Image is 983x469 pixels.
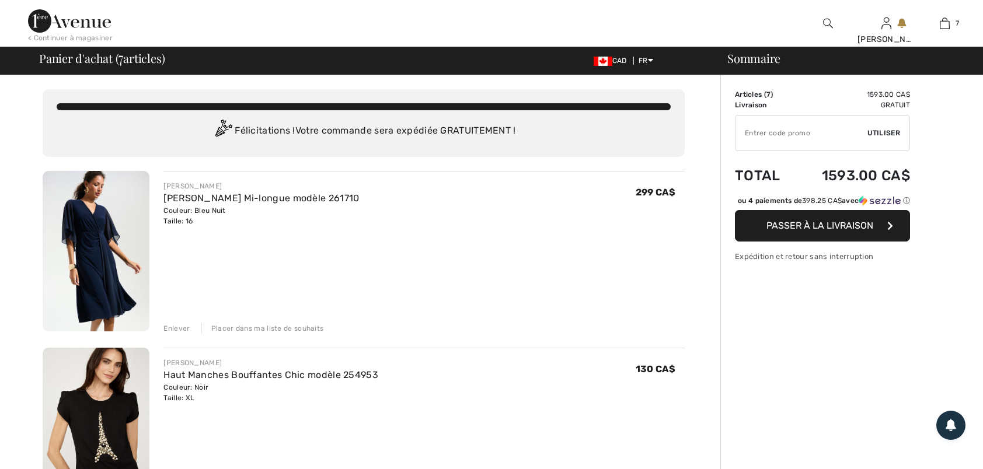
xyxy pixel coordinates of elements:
a: Se connecter [881,17,891,29]
span: 299 CA$ [636,187,675,198]
div: ou 4 paiements de avec [738,195,910,206]
span: 398.25 CA$ [802,197,842,205]
img: recherche [823,16,833,30]
span: Passer à la livraison [766,220,873,231]
td: Articles ( ) [735,89,794,100]
div: Placer dans ma liste de souhaits [201,323,324,334]
input: Code promo [735,116,867,150]
div: Couleur: Noir Taille: XL [163,382,378,403]
td: 1593.00 CA$ [794,89,910,100]
span: CAD [594,57,632,65]
span: FR [639,57,653,65]
span: 130 CA$ [636,363,675,374]
div: Enlever [163,323,190,334]
img: Robe Portefeuille Mi-longue modèle 261710 [43,171,149,331]
div: Expédition et retour sans interruption [735,251,910,262]
div: Couleur: Bleu Nuit Taille: 16 [163,205,359,226]
div: < Continuer à magasiner [28,33,113,43]
img: Canadian Dollar [594,57,612,66]
a: 7 [916,16,973,30]
td: Livraison [735,100,794,110]
td: Total [735,156,794,195]
div: [PERSON_NAME] [163,181,359,191]
div: [PERSON_NAME] [163,358,378,368]
img: Mon panier [940,16,950,30]
img: Sezzle [859,195,901,206]
img: Congratulation2.svg [211,120,235,143]
img: Mes infos [881,16,891,30]
span: Utiliser [867,128,900,138]
a: Haut Manches Bouffantes Chic modèle 254953 [163,369,378,380]
div: [PERSON_NAME] [857,33,915,45]
span: Panier d'achat ( articles) [39,52,165,64]
td: 1593.00 CA$ [794,156,910,195]
span: 7 [766,90,771,99]
span: 7 [956,18,959,29]
a: [PERSON_NAME] Mi-longue modèle 261710 [163,192,359,204]
img: 1ère Avenue [28,9,111,33]
button: Passer à la livraison [735,210,910,242]
div: Félicitations ! Votre commande sera expédiée GRATUITEMENT ! [57,120,671,143]
div: ou 4 paiements de398.25 CA$avecSezzle Cliquez pour en savoir plus sur Sezzle [735,195,910,210]
span: 7 [118,50,123,65]
td: Gratuit [794,100,910,110]
div: Sommaire [713,52,976,64]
